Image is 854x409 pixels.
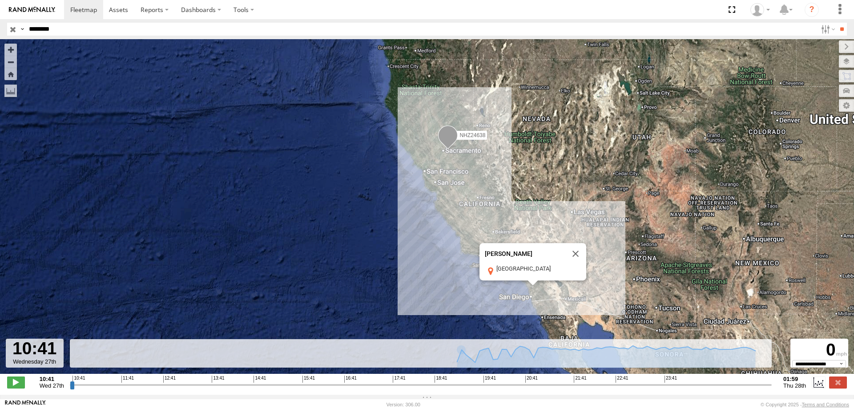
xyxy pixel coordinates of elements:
span: 18:41 [435,376,447,383]
span: 20:41 [525,376,538,383]
img: rand-logo.svg [9,7,55,13]
label: Play/Stop [7,377,25,388]
span: 13:41 [212,376,224,383]
span: 10:41 [73,376,85,383]
div: Version: 306.00 [387,402,420,407]
label: Close [829,377,847,388]
span: 17:41 [393,376,405,383]
span: 15:41 [302,376,315,383]
label: Search Query [19,23,26,36]
span: 23:41 [665,376,677,383]
div: [PERSON_NAME] [485,251,565,257]
span: NHZ24638 [459,132,485,138]
label: Measure [4,85,17,97]
span: 22:41 [616,376,628,383]
strong: 01:59 [783,376,806,382]
span: 19:41 [483,376,496,383]
span: Thu 28th Aug 2025 [783,382,806,389]
span: 12:41 [163,376,176,383]
div: Kit Carson [479,243,586,280]
button: Zoom in [4,44,17,56]
span: Wed 27th Aug 2025 [40,382,64,389]
span: 16:41 [344,376,357,383]
button: Zoom out [4,56,17,68]
a: Terms and Conditions [802,402,849,407]
span: 14:41 [254,376,266,383]
span: 21:41 [574,376,586,383]
i: ? [805,3,819,17]
span: 11:41 [121,376,134,383]
div: © Copyright 2025 - [761,402,849,407]
div: [GEOGRAPHIC_DATA] [496,265,576,272]
label: Search Filter Options [818,23,837,36]
div: Zulema McIntosch [747,3,773,16]
strong: 10:41 [40,376,64,382]
label: Map Settings [839,99,854,112]
a: Visit our Website [5,400,46,409]
div: 0 [792,340,847,360]
button: Zoom Home [4,68,17,80]
button: Close [565,243,586,264]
